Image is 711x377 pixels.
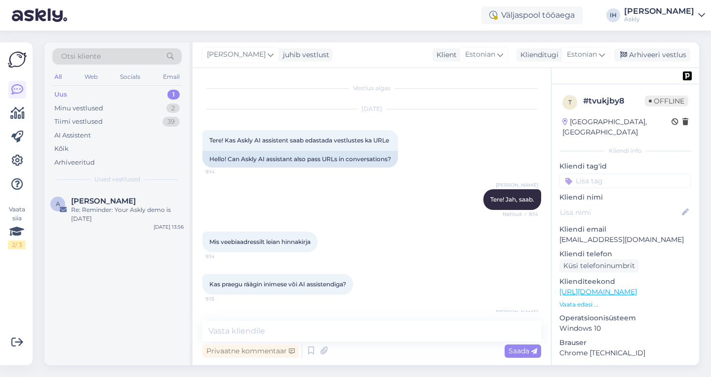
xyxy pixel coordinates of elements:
a: [PERSON_NAME]Askly [624,7,705,23]
span: 9:14 [205,253,242,260]
p: [EMAIL_ADDRESS][DOMAIN_NAME] [559,235,691,245]
span: Kas praegu räägin inimese või AI assistendiga? [209,280,346,288]
div: Privaatne kommentaar [202,344,299,358]
div: Arhiveeri vestlus [614,48,690,62]
div: Socials [118,70,142,83]
div: Küsi telefoninumbrit [559,259,639,273]
span: Mis veebiaadressilt leian hinnakirja [209,238,311,245]
p: Vaata edasi ... [559,300,691,309]
div: Kõik [54,144,69,154]
div: Vestlus algas [202,84,541,93]
p: Brauser [559,338,691,348]
div: IH [606,8,620,22]
span: [PERSON_NAME] [496,308,538,316]
span: Saada [509,346,537,355]
div: Uus [54,90,67,100]
div: Re: Reminder: Your Askly demo is [DATE] [71,206,184,223]
p: Kliendi nimi [559,192,691,203]
input: Lisa nimi [560,207,680,218]
div: [PERSON_NAME] [624,7,694,15]
span: 9:15 [205,295,242,303]
div: Arhiveeritud [54,158,95,168]
div: Askly [624,15,694,23]
div: Kliendi info [559,146,691,155]
div: # tvukjby8 [583,95,645,107]
div: All [52,70,64,83]
div: 1 [167,90,180,100]
span: [PERSON_NAME] [496,181,538,189]
div: Klient [433,50,457,60]
div: Minu vestlused [54,103,103,113]
span: Offline [645,96,688,106]
p: Operatsioonisüsteem [559,313,691,323]
div: [DATE] [202,104,541,113]
div: 2 / 3 [8,240,26,249]
img: Askly Logo [8,50,27,69]
input: Lisa tag [559,173,691,188]
div: Vaata siia [8,205,26,249]
a: [URL][DOMAIN_NAME] [559,287,637,296]
div: Tiimi vestlused [54,117,103,127]
span: Aistė Maldaikienė [71,197,136,206]
span: t [568,99,572,106]
img: pd [683,71,692,80]
div: Email [161,70,182,83]
p: Kliendi telefon [559,249,691,259]
span: Tere! Kas Askly AI assistent saab edastada vestlustes ka URLe [209,137,389,144]
div: Klienditugi [516,50,558,60]
div: Hello! Can Askly AI assistant also pass URLs in conversations? [202,151,398,168]
p: Klienditeekond [559,276,691,287]
span: Estonian [567,49,597,60]
p: Kliendi email [559,224,691,235]
div: Web [82,70,100,83]
span: [PERSON_NAME] [207,49,266,60]
div: 2 [166,103,180,113]
span: Nähtud ✓ 9:14 [501,210,538,218]
div: 39 [162,117,180,127]
div: [GEOGRAPHIC_DATA], [GEOGRAPHIC_DATA] [562,117,671,137]
span: Tere! Jah, saab. [490,196,534,203]
p: Chrome [TECHNICAL_ID] [559,348,691,358]
div: AI Assistent [54,131,91,140]
span: 9:14 [205,168,242,175]
div: [DATE] 13:56 [154,223,184,231]
p: Windows 10 [559,323,691,334]
span: A [56,200,60,207]
span: Estonian [465,49,495,60]
span: Uued vestlused [94,175,140,184]
div: Väljaspool tööaega [481,6,583,24]
p: Kliendi tag'id [559,161,691,171]
div: juhib vestlust [279,50,329,60]
span: Otsi kliente [61,51,101,62]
